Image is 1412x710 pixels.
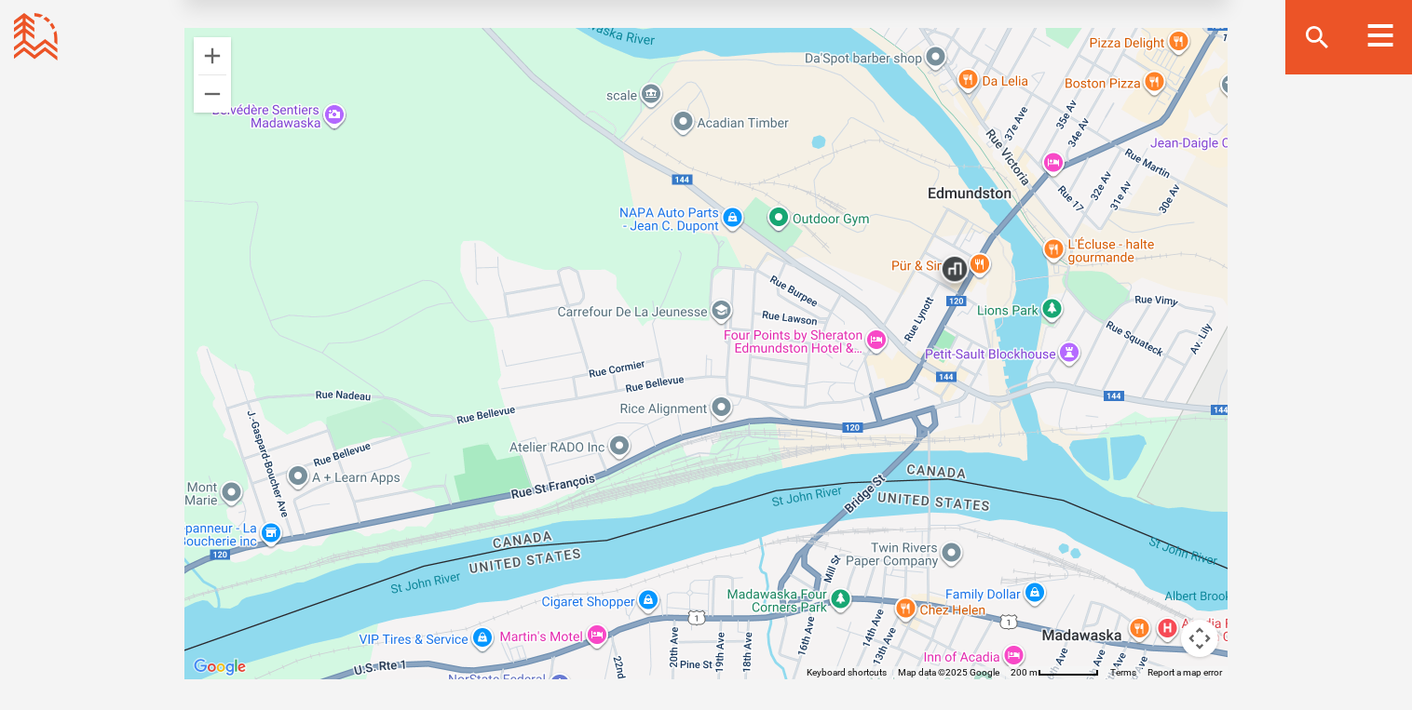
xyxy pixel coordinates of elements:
button: Map camera controls [1181,620,1218,657]
span: Map data ©2025 Google [898,667,999,677]
a: Report a map error [1147,667,1222,677]
button: Keyboard shortcuts [807,666,887,679]
img: Google [189,655,251,679]
span: 200 m [1011,667,1038,677]
a: Terms [1110,667,1136,677]
button: Zoom out [194,75,231,113]
button: Map Scale: 200 m per 62 pixels [1005,666,1105,679]
a: Open this area in Google Maps (opens a new window) [189,655,251,679]
button: Zoom in [194,37,231,74]
ion-icon: search [1302,22,1332,52]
